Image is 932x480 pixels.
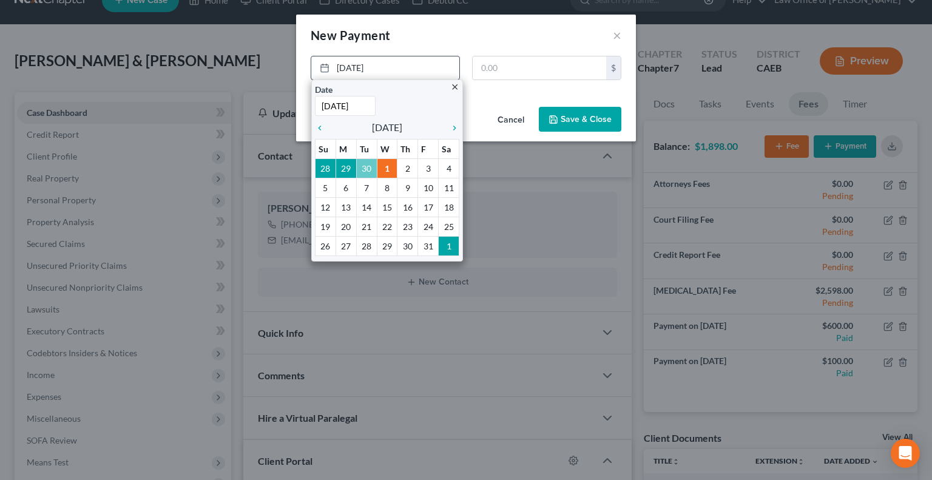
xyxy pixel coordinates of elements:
[336,217,356,236] td: 20
[418,236,439,255] td: 31
[377,139,397,158] th: W
[311,56,459,79] a: [DATE]
[439,158,459,178] td: 4
[397,178,418,197] td: 9
[418,217,439,236] td: 24
[311,28,390,42] span: New Payment
[316,139,336,158] th: Su
[315,96,376,116] input: 1/1/2013
[372,120,402,135] span: [DATE]
[418,158,439,178] td: 3
[356,236,377,255] td: 28
[439,197,459,217] td: 18
[418,139,439,158] th: F
[336,197,356,217] td: 13
[316,197,336,217] td: 12
[315,123,331,133] i: chevron_left
[377,236,397,255] td: 29
[356,158,377,178] td: 30
[356,178,377,197] td: 7
[336,158,356,178] td: 29
[450,83,459,92] i: close
[606,56,621,79] div: $
[450,79,459,93] a: close
[336,236,356,255] td: 27
[473,56,606,79] input: 0.00
[397,158,418,178] td: 2
[397,197,418,217] td: 16
[439,217,459,236] td: 25
[315,120,331,135] a: chevron_left
[439,139,459,158] th: Sa
[316,236,336,255] td: 26
[539,107,621,132] button: Save & Close
[316,158,336,178] td: 28
[444,123,459,133] i: chevron_right
[613,28,621,42] button: ×
[891,439,920,468] div: Open Intercom Messenger
[377,158,397,178] td: 1
[397,217,418,236] td: 23
[356,197,377,217] td: 14
[439,178,459,197] td: 11
[377,217,397,236] td: 22
[418,178,439,197] td: 10
[316,178,336,197] td: 5
[336,139,356,158] th: M
[444,120,459,135] a: chevron_right
[377,178,397,197] td: 8
[336,178,356,197] td: 6
[316,217,336,236] td: 19
[418,197,439,217] td: 17
[356,217,377,236] td: 21
[488,108,534,132] button: Cancel
[397,139,418,158] th: Th
[356,139,377,158] th: Tu
[439,236,459,255] td: 1
[377,197,397,217] td: 15
[397,236,418,255] td: 30
[315,83,333,96] label: Date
